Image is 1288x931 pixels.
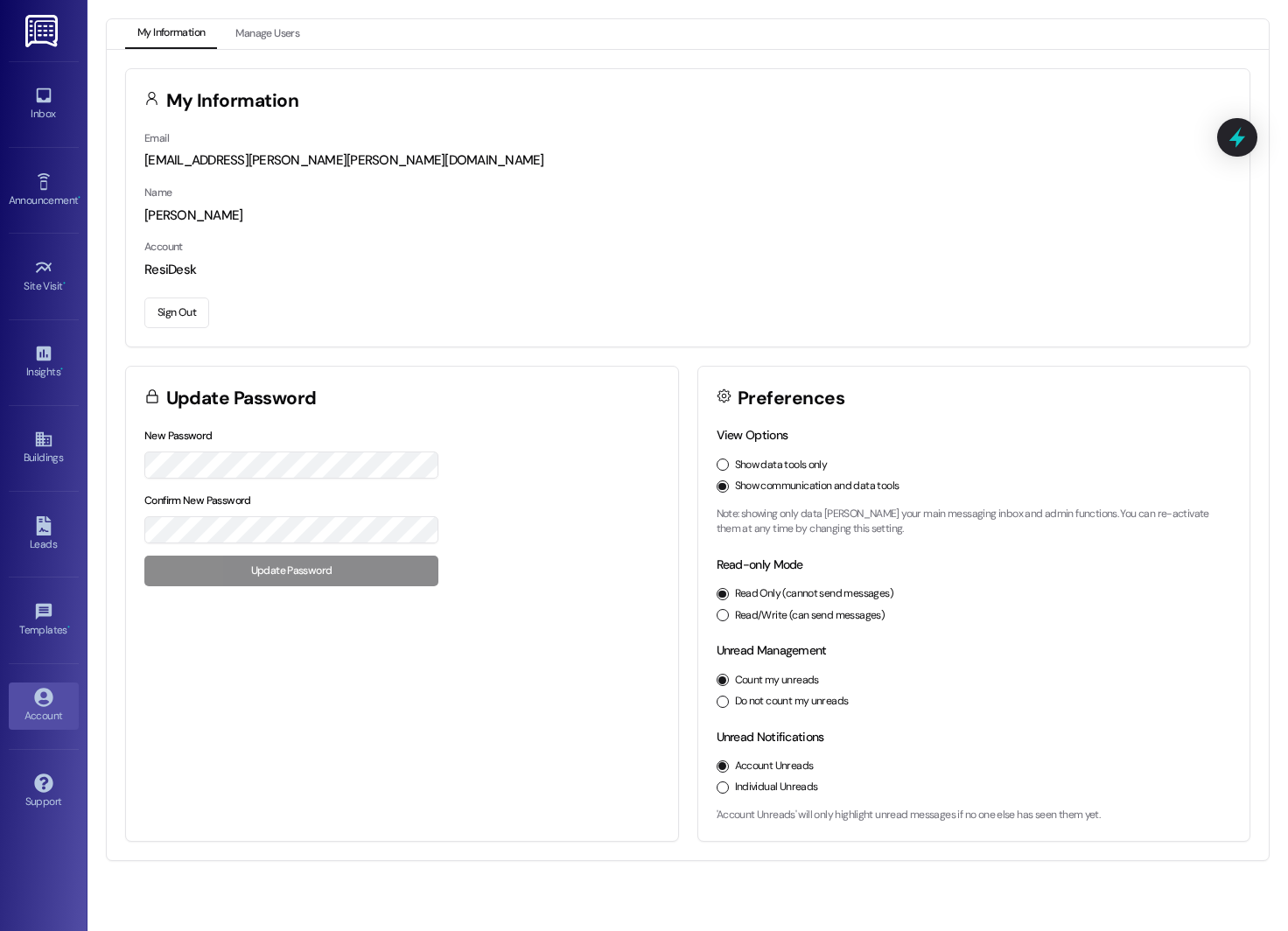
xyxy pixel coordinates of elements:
label: Unread Notifications [717,729,824,745]
div: ResiDesk [144,261,1231,279]
label: Name [144,185,172,199]
a: Account [9,682,79,730]
h3: My Information [166,92,299,110]
span: • [63,277,66,290]
span: • [60,363,63,375]
label: View Options [717,427,788,443]
label: Account Unreads [735,759,814,774]
p: 'Account Unreads' will only highlight unread messages if no one else has seen them yet. [717,808,1232,823]
h3: Update Password [166,389,317,408]
label: Individual Unreads [735,780,818,795]
label: Read-only Mode [717,556,803,572]
div: [EMAIL_ADDRESS][PERSON_NAME][PERSON_NAME][DOMAIN_NAME] [144,151,1231,170]
a: Site Visit • [9,253,79,300]
label: Read/Write (can send messages) [735,608,885,624]
a: Support [9,768,79,815]
button: Sign Out [144,297,209,328]
label: Account [144,240,183,254]
img: ResiDesk Logo [25,15,61,47]
span: • [67,621,70,633]
label: Read Only (cannot send messages) [735,586,893,602]
label: Count my unreads [735,673,819,689]
a: Buildings [9,424,79,472]
label: Do not count my unreads [735,694,849,710]
label: Show communication and data tools [735,479,899,494]
a: Leads [9,511,79,558]
a: Inbox [9,80,79,128]
h3: Preferences [738,389,844,408]
label: Show data tools only [735,458,828,473]
a: Insights • [9,339,79,386]
label: Unread Management [717,642,827,658]
div: [PERSON_NAME] [144,206,1231,225]
span: • [78,192,80,204]
label: New Password [144,429,213,443]
label: Email [144,131,169,145]
button: My Information [125,19,217,49]
a: Templates • [9,597,79,644]
button: Manage Users [223,19,311,49]
label: Confirm New Password [144,493,251,507]
p: Note: showing only data [PERSON_NAME] your main messaging inbox and admin functions. You can re-a... [717,507,1232,537]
